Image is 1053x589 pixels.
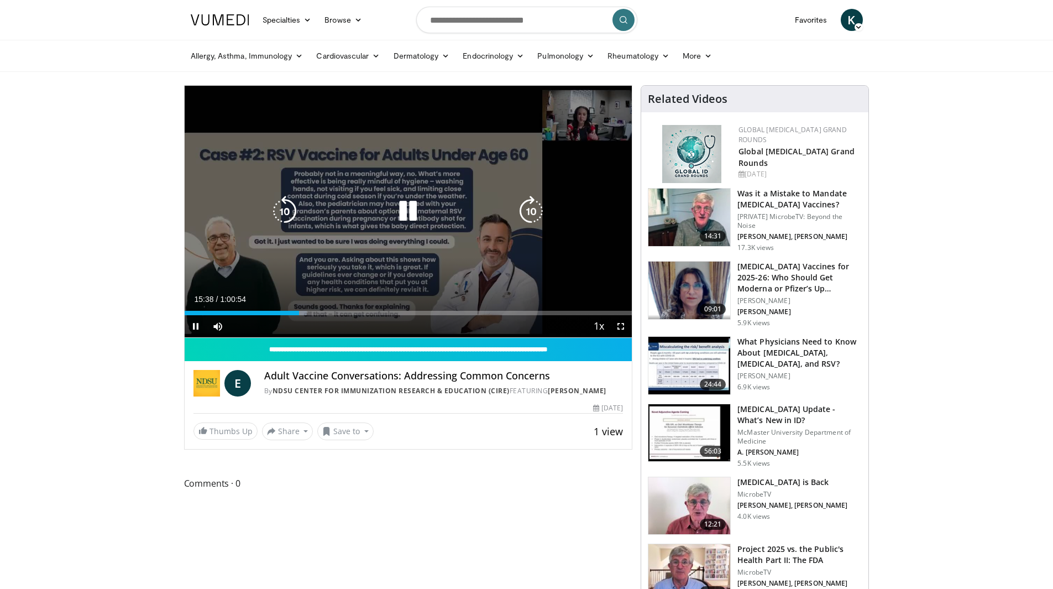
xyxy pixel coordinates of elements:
img: 537ec807-323d-43b7-9fe0-bad00a6af604.150x105_q85_crop-smart_upscale.jpg [648,477,730,535]
a: Specialties [256,9,318,31]
p: MicrobeTV [737,568,862,577]
input: Search topics, interventions [416,7,637,33]
p: [PRIVATE] MicrobeTV: Beyond the Noise [737,212,862,230]
span: 15:38 [195,295,214,304]
button: Mute [207,315,229,337]
button: Pause [185,315,207,337]
p: McMaster University Department of Medicine [737,428,862,446]
img: e456a1d5-25c5-46f9-913a-7a343587d2a7.png.150x105_q85_autocrop_double_scale_upscale_version-0.2.png [662,125,721,183]
a: More [676,45,719,67]
a: NDSU Center for Immunization Research & Education (CIRE) [273,386,510,395]
button: Fullscreen [610,315,632,337]
span: 14:31 [700,231,726,242]
a: Thumbs Up [193,423,258,440]
span: 09:01 [700,304,726,315]
a: 09:01 [MEDICAL_DATA] Vaccines for 2025-26: Who Should Get Moderna or Pfizer’s Up… [PERSON_NAME] [... [648,261,862,327]
span: 1 view [594,425,623,438]
div: By FEATURING [264,386,624,396]
a: E [224,370,251,397]
span: 24:44 [700,379,726,390]
p: [PERSON_NAME], [PERSON_NAME] [737,232,862,241]
a: Global [MEDICAL_DATA] Grand Rounds [738,146,855,168]
div: [DATE] [738,169,860,179]
span: / [216,295,218,304]
button: Playback Rate [588,315,610,337]
a: Allergy, Asthma, Immunology [184,45,310,67]
p: 6.9K views [737,383,770,392]
a: Dermatology [387,45,457,67]
a: Pulmonology [531,45,601,67]
a: Favorites [788,9,834,31]
p: [PERSON_NAME] [737,372,862,380]
button: Share [262,423,313,440]
h4: Related Videos [648,92,727,106]
h3: [MEDICAL_DATA] Update - What’s New in ID? [737,404,862,426]
p: 4.0K views [737,512,770,521]
h3: Project 2025 vs. the Public's Health Part II: The FDA [737,544,862,566]
p: [PERSON_NAME], [PERSON_NAME] [737,501,847,510]
a: Cardiovascular [310,45,386,67]
img: VuMedi Logo [191,14,249,25]
img: 4e370bb1-17f0-4657-a42f-9b995da70d2f.png.150x105_q85_crop-smart_upscale.png [648,262,730,319]
button: Save to [317,423,374,440]
a: 24:44 What Physicians Need to Know About [MEDICAL_DATA], [MEDICAL_DATA], and RSV? [PERSON_NAME] 6... [648,336,862,395]
a: Global [MEDICAL_DATA] Grand Rounds [738,125,847,144]
img: 91589b0f-a920-456c-982d-84c13c387289.150x105_q85_crop-smart_upscale.jpg [648,337,730,394]
h3: What Physicians Need to Know About [MEDICAL_DATA], [MEDICAL_DATA], and RSV? [737,336,862,369]
a: 14:31 Was it a Mistake to Mandate [MEDICAL_DATA] Vaccines? [PRIVATE] MicrobeTV: Beyond the Noise ... [648,188,862,252]
a: Rheumatology [601,45,676,67]
h3: [MEDICAL_DATA] Vaccines for 2025-26: Who Should Get Moderna or Pfizer’s Up… [737,261,862,294]
span: 1:00:54 [220,295,246,304]
div: Progress Bar [185,311,632,315]
p: 5.5K views [737,459,770,468]
video-js: Video Player [185,86,632,338]
p: A. [PERSON_NAME] [737,448,862,457]
img: 98142e78-5af4-4da4-a248-a3d154539079.150x105_q85_crop-smart_upscale.jpg [648,404,730,462]
a: Browse [318,9,369,31]
p: MicrobeTV [737,490,847,499]
p: 17.3K views [737,243,774,252]
p: 5.9K views [737,319,770,327]
a: 12:21 [MEDICAL_DATA] is Back MicrobeTV [PERSON_NAME], [PERSON_NAME] 4.0K views [648,477,862,535]
a: 56:03 [MEDICAL_DATA] Update - What’s New in ID? McMaster University Department of Medicine A. [PE... [648,404,862,468]
img: NDSU Center for Immunization Research & Education (CIRE) [193,370,220,397]
p: [PERSON_NAME] [737,296,862,305]
img: f91047f4-3b1b-4007-8c78-6eacab5e8334.150x105_q85_crop-smart_upscale.jpg [648,189,730,246]
div: [DATE] [593,403,623,413]
p: [PERSON_NAME], [PERSON_NAME] [737,579,862,588]
h4: Adult Vaccine Conversations: Addressing Common Concerns [264,370,624,382]
span: 12:21 [700,519,726,530]
h3: Was it a Mistake to Mandate [MEDICAL_DATA] Vaccines? [737,188,862,210]
a: Endocrinology [456,45,531,67]
h3: [MEDICAL_DATA] is Back [737,477,847,488]
span: Comments 0 [184,476,633,491]
p: [PERSON_NAME] [737,307,862,316]
a: K [841,9,863,31]
a: [PERSON_NAME] [548,386,606,395]
span: 56:03 [700,446,726,457]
